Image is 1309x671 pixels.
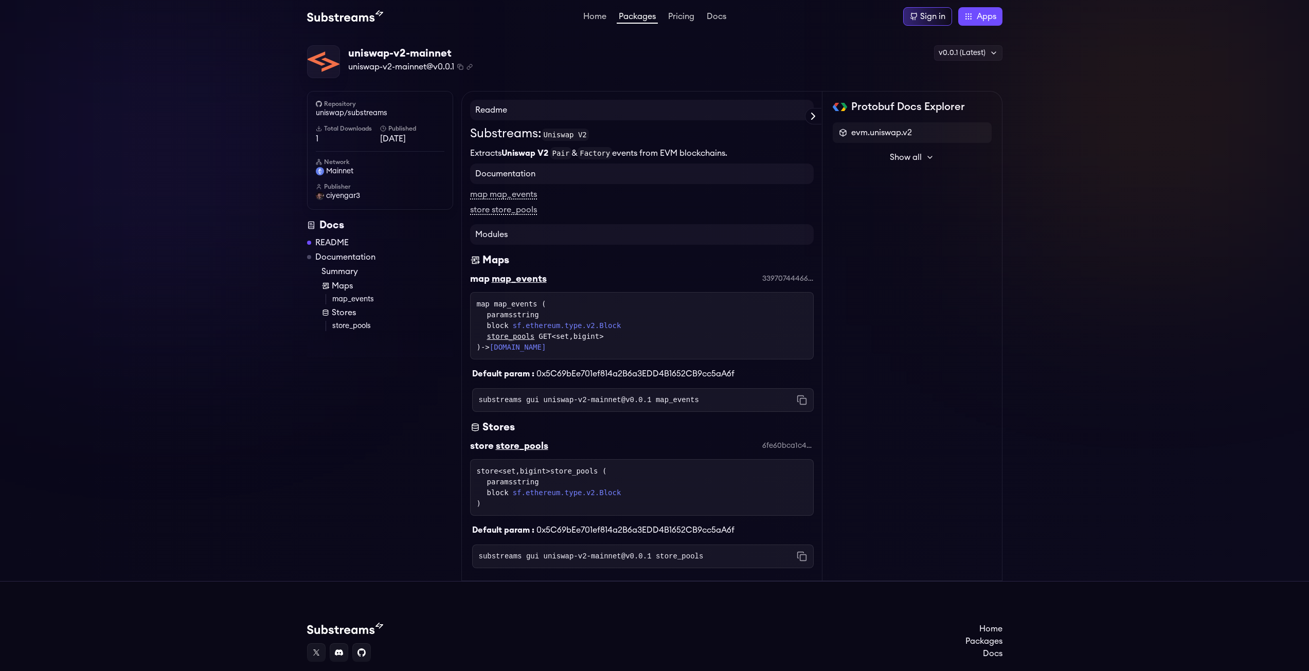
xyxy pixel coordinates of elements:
code: substreams gui uniswap-v2-mainnet@v0.0.1 map_events [479,395,699,405]
span: 0x5C69bEe701ef814a2B6a3EDD4B1652CB9cc5aA6f [536,526,734,534]
div: map [470,271,490,286]
div: map map_events ( ) [477,299,807,353]
button: Copy package name and version [457,64,463,70]
span: [DATE] [380,133,444,145]
a: uniswap/substreams [316,108,444,118]
h6: Network [316,158,444,166]
a: README [315,237,349,249]
a: Summary [321,265,453,278]
div: Stores [482,420,515,434]
h1: Substreams: [470,124,814,143]
div: paramsstring [487,310,807,320]
h6: Repository [316,100,444,108]
a: Stores [321,306,453,319]
h6: Publisher [316,183,444,191]
div: map_events [492,271,547,286]
div: paramsstring [487,477,807,487]
img: Substream's logo [307,623,383,635]
div: Sign in [920,10,945,23]
img: Map icon [321,282,330,290]
div: 6fe60bca1c48746851c936398938256fffd64cdf [762,441,814,451]
a: map map_events [470,190,537,200]
a: Pricing [666,12,696,23]
b: Default param : [472,370,534,378]
img: Store icon [321,309,330,317]
h4: Modules [470,224,814,245]
a: Documentation [315,251,375,263]
code: Uniswap V2 [542,129,589,141]
div: store [470,439,494,453]
a: store_pools [332,321,453,331]
span: ciyengar3 [326,191,360,201]
div: uniswap-v2-mainnet [348,46,473,61]
code: substreams gui uniswap-v2-mainnet@v0.0.1 store_pools [479,551,704,561]
a: [DOMAIN_NAME] [490,343,546,351]
div: store store_pools ( ) [477,466,807,509]
img: Maps icon [470,253,480,267]
a: ciyengar3 [316,191,444,201]
div: 3397074446608a0118494c288121906c82b94e84 [762,274,814,284]
div: Docs [307,218,453,232]
button: Copy command to clipboard [797,551,807,561]
h4: Readme [470,100,814,120]
img: User Avatar [316,192,324,200]
a: map_events [332,294,453,304]
a: store_pools [487,331,535,342]
span: -> [481,343,546,351]
img: github [316,101,322,107]
a: Packages [965,635,1002,647]
p: Extracts & events from EVM blockchains. [470,147,814,159]
a: Home [965,623,1002,635]
h6: Published [380,124,444,133]
a: sf.ethereum.type.v2.Block [513,320,621,331]
div: block [487,487,807,498]
div: Maps [482,253,509,267]
h6: Total Downloads [316,124,380,133]
h2: Protobuf Docs Explorer [851,100,965,114]
span: mainnet [326,166,353,176]
img: mainnet [316,167,324,175]
b: Default param : [472,526,534,534]
a: Docs [705,12,728,23]
button: Show all [833,147,992,168]
div: v0.0.1 (Latest) [934,45,1002,61]
img: Package Logo [308,46,339,78]
a: Packages [617,12,658,24]
button: Copy command to clipboard [797,395,807,405]
a: Docs [965,647,1002,660]
h4: Documentation [470,164,814,184]
code: Pair [550,147,572,159]
a: Home [581,12,608,23]
span: <set,bigint> [498,467,550,475]
div: store_pools [496,439,548,453]
span: 1 [316,133,380,145]
span: 0x5C69bEe701ef814a2B6a3EDD4B1652CB9cc5aA6f [536,370,734,378]
code: Factory [578,147,612,159]
a: Maps [321,280,453,292]
span: evm.uniswap.v2 [851,126,912,139]
img: Substream's logo [307,10,383,23]
a: store store_pools [470,206,537,215]
a: Sign in [903,7,952,26]
span: Show all [890,151,922,164]
div: GET<set,bigint> [487,331,807,342]
span: Apps [977,10,996,23]
button: Copy .spkg link to clipboard [467,64,473,70]
a: sf.ethereum.type.v2.Block [513,487,621,498]
strong: Uniswap V2 [501,149,548,157]
img: Stores icon [470,420,480,434]
span: uniswap-v2-mainnet@v0.0.1 [348,61,454,73]
div: block [487,320,807,331]
img: Protobuf [833,103,848,111]
a: mainnet [316,166,444,176]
